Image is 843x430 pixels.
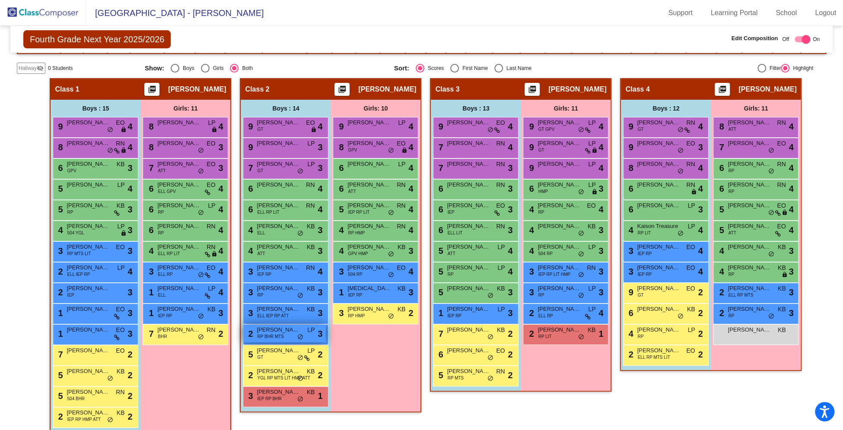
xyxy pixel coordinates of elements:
span: 6 [146,184,153,193]
span: 9 [337,122,344,131]
span: LP [307,160,315,169]
span: [PERSON_NAME] [447,118,490,127]
span: 4 [698,120,703,133]
span: 6 [436,225,443,235]
span: RP [158,209,164,215]
span: EO [207,139,215,148]
div: Girls: 10 [331,100,420,117]
div: Boys : 13 [431,100,521,117]
span: [PERSON_NAME] [637,180,680,189]
span: EO [397,139,405,148]
span: RN [306,180,315,190]
span: 6 [717,163,724,173]
span: 4 [408,224,413,237]
span: KB [117,160,125,169]
span: RN [397,201,405,210]
span: [PERSON_NAME] [157,243,200,251]
span: KB [117,201,125,210]
span: 6 [337,184,344,193]
span: Fourth Grade Next Year 2025/2026 [23,30,171,48]
div: Boys : 14 [241,100,331,117]
a: Support [662,6,700,20]
span: 3 [698,141,703,154]
span: [PERSON_NAME] [67,201,110,210]
span: 4 [527,225,534,235]
span: GT [257,126,263,133]
span: do_not_disturb_alt [197,147,204,154]
span: [PERSON_NAME] [738,85,796,94]
span: do_not_disturb_alt [197,209,204,216]
span: do_not_disturb_alt [677,147,683,154]
span: do_not_disturb_alt [297,230,303,237]
span: [PERSON_NAME] [347,139,391,148]
span: RN [686,160,695,169]
span: 4 [789,141,793,154]
span: RN [397,180,405,190]
span: [PERSON_NAME] [257,201,300,210]
span: do_not_disturb_alt [578,189,584,196]
span: 9 [626,122,633,131]
span: lock [211,126,217,133]
span: Class 2 [245,85,269,94]
span: Kaison Treasure [637,222,680,231]
mat-radio-group: Select an option [145,64,388,73]
span: KB [588,222,596,231]
span: 4 [598,203,603,216]
span: RN [207,222,215,231]
span: [PERSON_NAME] [257,180,300,189]
span: [PERSON_NAME] [728,118,771,127]
span: LP [398,160,405,169]
span: lock [120,147,126,154]
span: 7 [146,163,153,173]
span: RN [496,160,505,169]
span: 4 [789,203,793,216]
span: 6 [527,184,534,193]
span: 6 [246,205,253,214]
span: [PERSON_NAME] [637,160,680,168]
span: [PERSON_NAME] [157,160,200,168]
span: 4 [789,182,793,195]
span: Class 3 [435,85,459,94]
span: lock [690,189,697,196]
span: 6 [626,184,633,193]
span: 3 [598,224,603,237]
span: EO [777,139,786,148]
span: EO [777,222,786,231]
span: IEP RP LIT [348,209,369,215]
span: [PERSON_NAME] [538,180,581,189]
span: EO [777,201,786,210]
span: EO [496,201,505,210]
span: [PERSON_NAME] [538,118,581,127]
span: [PERSON_NAME] [637,201,680,210]
span: [PERSON_NAME] [347,180,391,189]
span: ATT [348,188,356,195]
span: lock [781,209,787,216]
span: RN [777,118,786,127]
span: ATT [158,168,165,174]
span: Show: [145,64,164,72]
span: lock [120,230,126,237]
button: Print Students Details [334,83,350,96]
span: RN [496,139,505,148]
span: 4 [508,120,512,133]
span: [PERSON_NAME] [728,180,771,189]
span: IEP [447,209,454,215]
span: [PERSON_NAME] [548,85,606,94]
span: RP [158,230,164,236]
span: [PERSON_NAME] [67,118,110,127]
span: ATT [728,126,736,133]
span: [PERSON_NAME] [67,180,110,189]
span: 4 [127,120,132,133]
span: 6 [626,205,633,214]
span: 3 [508,224,512,237]
span: [PERSON_NAME] [347,222,391,231]
div: Girls: 11 [140,100,230,117]
mat-icon: picture_as_pdf [717,85,728,97]
span: LP [588,139,595,148]
span: [PERSON_NAME] [538,222,581,231]
span: 4 [598,141,603,154]
span: [PERSON_NAME] [157,118,200,127]
span: 4 [127,141,132,154]
span: [PERSON_NAME] [728,160,771,168]
span: 4 [408,182,413,195]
